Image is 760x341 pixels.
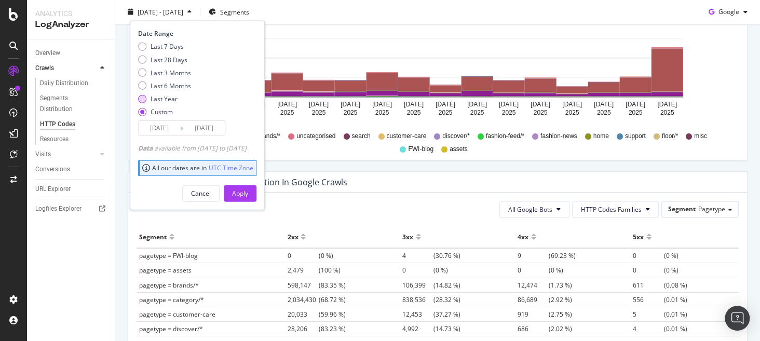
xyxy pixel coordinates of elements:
span: customer-care [386,132,426,141]
div: 4xx [518,228,528,245]
span: 20,033 [287,310,318,319]
div: Open Intercom Messenger [725,306,750,331]
span: Segments [220,8,249,17]
span: pagetype = FWI-blog [139,251,198,260]
span: support [625,132,646,141]
span: (59.96 %) [287,310,345,319]
div: Cancel [191,189,211,198]
span: (83.35 %) [287,281,345,290]
text: [DATE] [341,100,360,107]
div: Last 7 Days [138,43,191,51]
span: 4 [633,324,664,333]
span: 919 [518,310,549,319]
div: Daily Distribution [40,78,88,89]
span: 5 [633,310,664,319]
text: [DATE] [404,100,424,107]
span: HTTP Codes Families [581,205,642,214]
span: (100 %) [287,266,340,275]
button: Cancel [182,185,220,202]
span: floor/* [662,132,678,141]
div: 2xx [287,228,298,245]
div: Last 6 Months [138,81,191,90]
span: 0 [402,266,433,275]
svg: A chart. [137,7,731,127]
a: Crawls [35,63,97,74]
span: (0.01 %) [633,310,687,319]
text: 2025 [280,108,294,116]
span: (2.92 %) [518,295,572,304]
button: HTTP Codes Families [572,201,659,217]
span: 611 [633,281,664,290]
div: Conversions [35,164,70,175]
span: 28,206 [287,324,318,333]
span: 598,147 [287,281,318,290]
a: Overview [35,48,107,59]
div: All our dates are in [142,164,253,173]
span: (1.73 %) [518,281,572,290]
text: 2025 [375,108,389,116]
span: 12,474 [518,281,549,290]
span: 0 [633,266,664,275]
span: misc [694,132,707,141]
a: Visits [35,149,97,160]
text: [DATE] [657,100,677,107]
text: 2025 [534,108,548,116]
span: (68.72 %) [287,295,345,304]
div: Resources [40,134,69,145]
span: 4,992 [402,324,433,333]
text: 2025 [597,108,611,116]
text: 2025 [565,108,579,116]
span: (0 %) [633,266,678,275]
span: (0 %) [402,266,448,275]
a: Logfiles Explorer [35,203,107,214]
span: pagetype = assets [139,266,192,275]
span: pagetype = customer-care [139,310,215,319]
span: (0.08 %) [633,281,687,290]
div: Apply [232,189,248,198]
div: Analytics [35,8,106,19]
text: [DATE] [309,100,329,107]
text: 2025 [660,108,674,116]
div: Last 28 Days [151,56,187,64]
span: FWI-blog [408,145,433,154]
a: Daily Distribution [40,78,107,89]
div: LogAnalyzer [35,19,106,31]
input: End Date [183,121,225,135]
div: Last 3 Months [138,69,191,77]
text: [DATE] [467,100,487,107]
input: Start Date [139,121,180,135]
a: UTC Time Zone [209,164,253,173]
span: fashion-feed/* [486,132,524,141]
div: Custom [151,107,173,116]
div: Visits [35,149,51,160]
div: URL Explorer [35,184,71,195]
text: 2025 [470,108,484,116]
span: uncategorised [296,132,335,141]
span: 2,479 [287,266,318,275]
div: Segment [139,228,167,245]
span: 106,399 [402,281,433,290]
a: HTTP Codes [40,119,107,130]
a: Segments Distribution [40,93,107,115]
div: available from [DATE] to [DATE] [138,144,247,153]
button: Segments [205,4,253,21]
span: Data [138,144,154,153]
span: brands/* [257,132,280,141]
span: pagetype = brands/* [139,281,199,290]
text: 2025 [502,108,516,116]
text: [DATE] [499,100,519,107]
span: 86,689 [518,295,549,304]
span: (0.01 %) [633,324,687,333]
span: fashion-news [540,132,577,141]
div: Custom [138,107,191,116]
div: Crawls [35,63,54,74]
span: (2.75 %) [518,310,572,319]
text: 2025 [344,108,358,116]
text: 2025 [312,108,326,116]
span: Segment [668,204,696,213]
div: Logfiles Explorer [35,203,82,214]
a: Resources [40,134,107,145]
span: (2.02 %) [518,324,572,333]
span: 4 [402,251,433,260]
